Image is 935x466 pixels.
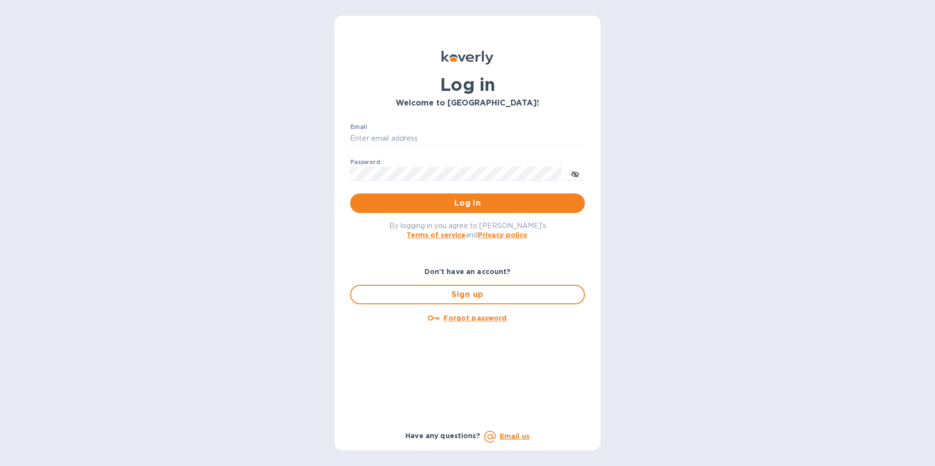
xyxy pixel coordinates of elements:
[442,51,493,64] img: Koverly
[350,159,380,165] label: Password
[350,124,367,130] label: Email
[389,222,546,239] span: By logging in you agree to [PERSON_NAME]'s and .
[405,432,480,440] b: Have any questions?
[478,231,527,239] a: Privacy policy
[350,99,585,108] h3: Welcome to [GEOGRAPHIC_DATA]!
[424,268,511,275] b: Don't have an account?
[406,231,466,239] a: Terms of service
[350,74,585,95] h1: Log in
[350,193,585,213] button: Log in
[350,131,585,146] input: Enter email address
[359,289,576,300] span: Sign up
[500,432,530,440] a: Email us
[350,285,585,304] button: Sign up
[358,197,577,209] span: Log in
[565,164,585,183] button: toggle password visibility
[444,314,507,322] u: Forgot password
